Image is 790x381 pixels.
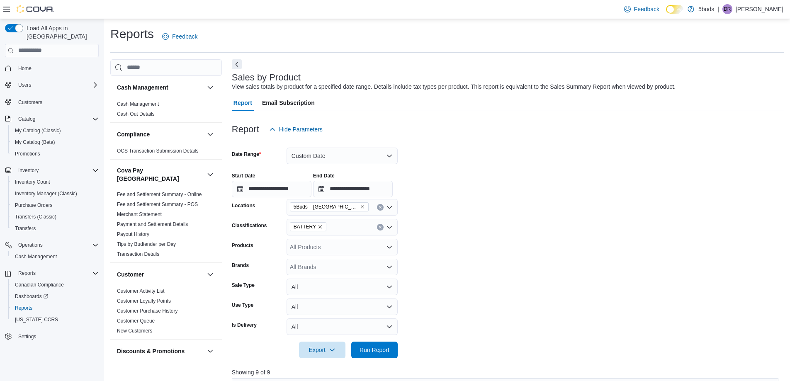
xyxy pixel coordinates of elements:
[15,179,50,185] span: Inventory Count
[15,268,99,278] span: Reports
[117,241,176,247] a: Tips by Budtender per Day
[2,79,102,91] button: Users
[287,148,398,164] button: Custom Date
[117,111,155,117] a: Cash Out Details
[294,203,358,211] span: 5Buds – [GEOGRAPHIC_DATA]
[110,99,222,122] div: Cash Management
[279,125,323,133] span: Hide Parameters
[15,316,58,323] span: [US_STATE] CCRS
[117,201,198,208] span: Fee and Settlement Summary - POS
[304,342,340,358] span: Export
[117,270,144,279] h3: Customer
[15,63,99,73] span: Home
[117,211,162,218] span: Merchant Statement
[12,291,99,301] span: Dashboards
[117,201,198,207] a: Fee and Settlement Summary - POS
[117,251,159,257] a: Transaction Details
[117,83,168,92] h3: Cash Management
[287,279,398,295] button: All
[110,146,222,159] div: Compliance
[8,125,102,136] button: My Catalog (Classic)
[117,130,204,138] button: Compliance
[8,314,102,325] button: [US_STATE] CCRS
[117,148,199,154] a: OCS Transaction Submission Details
[205,346,215,356] button: Discounts & Promotions
[117,347,204,355] button: Discounts & Promotions
[117,241,176,248] span: Tips by Budtender per Day
[18,242,43,248] span: Operations
[12,280,99,290] span: Canadian Compliance
[15,240,46,250] button: Operations
[15,165,42,175] button: Inventory
[18,99,42,106] span: Customers
[290,222,326,231] span: BATTERY
[717,4,719,14] p: |
[8,279,102,291] button: Canadian Compliance
[232,73,301,83] h3: Sales by Product
[12,189,99,199] span: Inventory Manager (Classic)
[117,347,185,355] h3: Discounts & Promotions
[290,202,369,211] span: 5Buds – North Battleford
[351,342,398,358] button: Run Report
[15,139,55,146] span: My Catalog (Beta)
[12,189,80,199] a: Inventory Manager (Classic)
[15,332,39,342] a: Settings
[12,315,99,325] span: Washington CCRS
[232,202,255,209] label: Locations
[117,221,188,228] span: Payment and Settlement Details
[117,288,165,294] a: Customer Activity List
[2,96,102,108] button: Customers
[232,302,253,308] label: Use Type
[15,80,99,90] span: Users
[18,333,36,340] span: Settings
[117,191,202,198] span: Fee and Settlement Summary - Online
[266,121,326,138] button: Hide Parameters
[232,322,257,328] label: Is Delivery
[18,82,31,88] span: Users
[15,80,34,90] button: Users
[15,165,99,175] span: Inventory
[2,113,102,125] button: Catalog
[386,264,393,270] button: Open list of options
[117,101,159,107] a: Cash Management
[18,65,32,72] span: Home
[12,177,53,187] a: Inventory Count
[360,204,365,209] button: Remove 5Buds – North Battleford from selection in this group
[724,4,731,14] span: DR
[232,242,253,249] label: Products
[117,166,204,183] h3: Cova Pay [GEOGRAPHIC_DATA]
[232,151,261,158] label: Date Range
[232,181,311,197] input: Press the down key to open a popover containing a calendar.
[722,4,732,14] div: Dawn Richmond
[12,212,99,222] span: Transfers (Classic)
[287,318,398,335] button: All
[12,291,51,301] a: Dashboards
[12,303,99,313] span: Reports
[15,97,99,107] span: Customers
[232,282,255,289] label: Sale Type
[172,32,197,41] span: Feedback
[294,223,316,231] span: BATTERY
[666,5,683,14] input: Dark Mode
[117,251,159,257] span: Transaction Details
[232,83,676,91] div: View sales totals by product for a specified date range. Details include tax types per product. T...
[117,83,204,92] button: Cash Management
[12,200,56,210] a: Purchase Orders
[634,5,659,13] span: Feedback
[8,291,102,302] a: Dashboards
[23,24,99,41] span: Load All Apps in [GEOGRAPHIC_DATA]
[18,270,36,277] span: Reports
[8,223,102,234] button: Transfers
[621,1,663,17] a: Feedback
[386,204,393,211] button: Open list of options
[110,26,154,42] h1: Reports
[12,252,99,262] span: Cash Management
[377,224,384,231] button: Clear input
[117,328,152,334] a: New Customers
[8,302,102,314] button: Reports
[15,190,77,197] span: Inventory Manager (Classic)
[159,28,201,45] a: Feedback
